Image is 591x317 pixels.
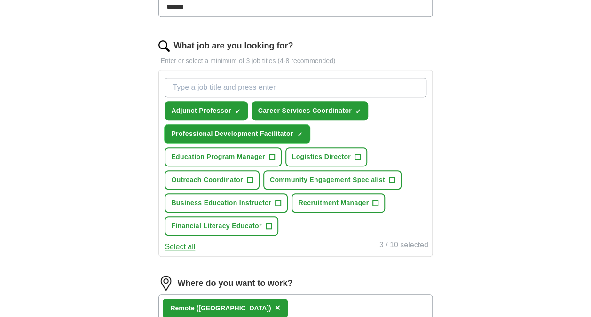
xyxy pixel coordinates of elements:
[235,108,241,115] span: ✓
[170,303,271,313] div: Remote ([GEOGRAPHIC_DATA])
[171,175,243,185] span: Outreach Coordinator
[165,241,195,253] button: Select all
[258,106,352,116] span: Career Services Coordinator
[252,101,368,120] button: Career Services Coordinator✓
[158,276,173,291] img: location.png
[165,216,278,236] button: Financial Literacy Educator
[173,40,293,52] label: What job are you looking for?
[171,221,261,231] span: Financial Literacy Educator
[171,152,265,162] span: Education Program Manager
[298,198,369,208] span: Recruitment Manager
[171,198,271,208] span: Business Education Instructor
[171,106,231,116] span: Adjunct Professor
[275,302,280,313] span: ×
[263,170,402,190] button: Community Engagement Specialist
[165,78,426,97] input: Type a job title and press enter
[292,152,351,162] span: Logistics Director
[292,193,385,213] button: Recruitment Manager
[165,193,288,213] button: Business Education Instructor
[165,101,247,120] button: Adjunct Professor✓
[177,277,292,290] label: Where do you want to work?
[165,170,259,190] button: Outreach Coordinator
[165,124,309,143] button: Professional Development Facilitator✓
[158,56,432,66] p: Enter or select a minimum of 3 job titles (4-8 recommended)
[158,40,170,52] img: search.png
[285,147,367,166] button: Logistics Director
[297,131,303,138] span: ✓
[355,108,361,115] span: ✓
[275,301,280,315] button: ×
[171,129,293,139] span: Professional Development Facilitator
[165,147,281,166] button: Education Program Manager
[379,239,428,253] div: 3 / 10 selected
[270,175,385,185] span: Community Engagement Specialist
